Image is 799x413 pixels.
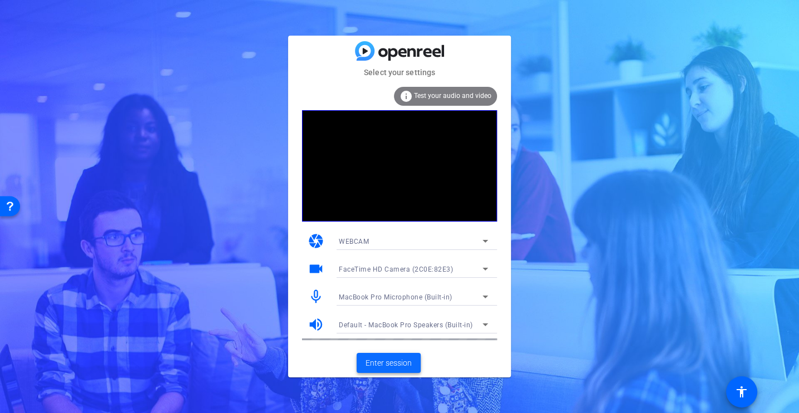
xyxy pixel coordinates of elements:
[339,321,473,329] span: Default - MacBook Pro Speakers (Built-in)
[399,90,413,103] mat-icon: info
[735,385,748,399] mat-icon: accessibility
[414,92,491,100] span: Test your audio and video
[339,238,369,245] span: WEBCAM
[308,233,324,249] mat-icon: camera
[366,357,412,369] span: Enter session
[308,316,324,333] mat-icon: volume_up
[355,41,444,61] img: blue-gradient.svg
[357,353,421,373] button: Enter session
[339,265,453,273] span: FaceTime HD Camera (2C0E:82E3)
[339,293,452,301] span: MacBook Pro Microphone (Built-in)
[308,260,324,277] mat-icon: videocam
[288,66,511,78] mat-card-subtitle: Select your settings
[308,288,324,305] mat-icon: mic_none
